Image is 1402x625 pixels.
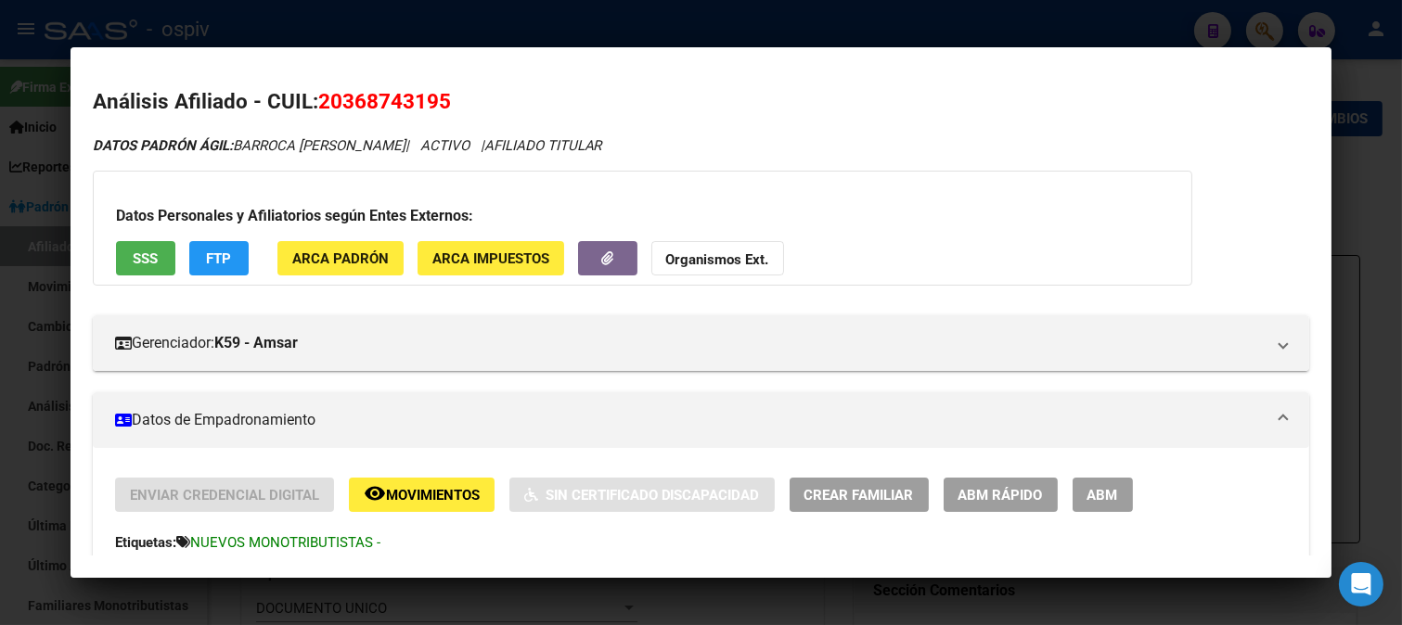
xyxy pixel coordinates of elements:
span: ARCA Padrón [292,250,389,267]
button: Enviar Credencial Digital [115,478,334,512]
span: Sin Certificado Discapacidad [546,487,760,504]
strong: Etiquetas: [115,534,176,551]
span: Enviar Credencial Digital [130,487,319,504]
button: ABM [1073,478,1133,512]
button: Crear Familiar [790,478,929,512]
mat-panel-title: Datos de Empadronamiento [115,409,1266,431]
h3: Datos Personales y Afiliatorios según Entes Externos: [116,205,1169,227]
strong: Estado: [115,555,161,571]
button: Movimientos [349,478,495,512]
h2: Análisis Afiliado - CUIL: [93,86,1310,118]
button: SSS [116,241,175,275]
button: FTP [189,241,249,275]
span: Movimientos [386,487,480,504]
strong: Organismos Ext. [666,251,769,268]
span: ARCA Impuestos [432,250,549,267]
span: NUEVOS MONOTRIBUTISTAS - [190,534,380,551]
strong: ACTIVO [161,555,210,571]
button: Organismos Ext. [651,241,784,275]
span: ABM Rápido [958,487,1043,504]
button: ARCA Padrón [277,241,404,275]
strong: K59 - Amsar [214,332,298,354]
span: ABM [1087,487,1118,504]
span: SSS [133,250,158,267]
mat-icon: remove_red_eye [364,482,386,504]
strong: DATOS PADRÓN ÁGIL: [93,137,233,154]
div: Open Intercom Messenger [1339,562,1383,606]
mat-expansion-panel-header: Datos de Empadronamiento [93,392,1310,448]
span: FTP [206,250,231,267]
mat-expansion-panel-header: Gerenciador:K59 - Amsar [93,315,1310,371]
span: 20368743195 [318,89,451,113]
i: | ACTIVO | [93,137,602,154]
button: Sin Certificado Discapacidad [509,478,775,512]
span: Crear Familiar [804,487,914,504]
mat-panel-title: Gerenciador: [115,332,1266,354]
span: BARROCA [PERSON_NAME] [93,137,405,154]
span: AFILIADO TITULAR [484,137,602,154]
button: ABM Rápido [944,478,1058,512]
button: ARCA Impuestos [418,241,564,275]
